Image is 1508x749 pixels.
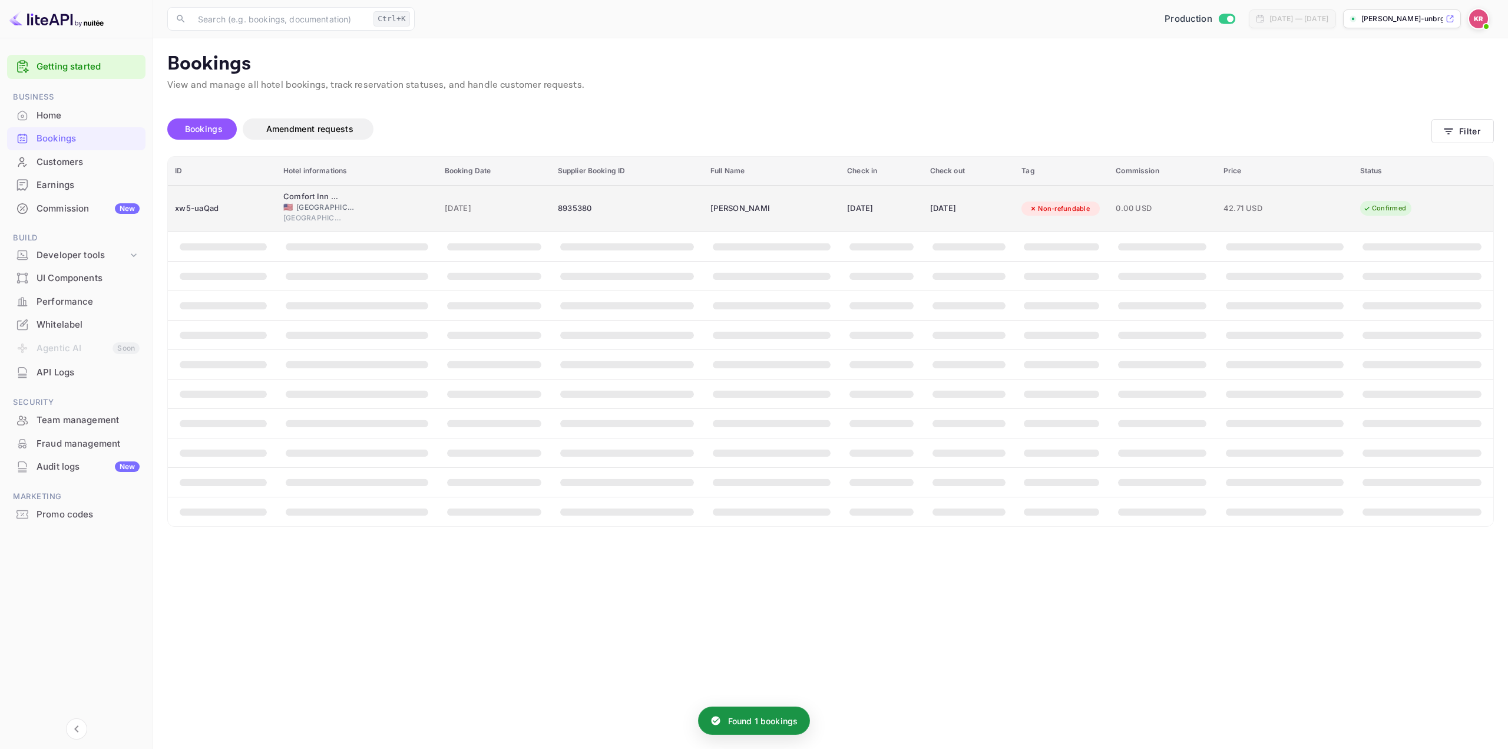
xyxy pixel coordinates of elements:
[7,174,145,196] a: Earnings
[7,490,145,503] span: Marketing
[7,409,145,431] a: Team management
[7,314,145,335] a: Whitelabel
[7,127,145,149] a: Bookings
[1361,14,1443,24] p: [PERSON_NAME]-unbrg.[PERSON_NAME]...
[7,409,145,432] div: Team management
[7,503,145,525] a: Promo codes
[37,318,140,332] div: Whitelabel
[7,104,145,126] a: Home
[9,9,104,28] img: LiteAPI logo
[7,433,145,454] a: Fraud management
[7,197,145,220] div: CommissionNew
[37,437,140,451] div: Fraud management
[7,127,145,150] div: Bookings
[7,456,145,479] div: Audit logsNew
[7,151,145,173] a: Customers
[7,503,145,526] div: Promo codes
[7,232,145,245] span: Build
[7,104,145,127] div: Home
[37,366,140,380] div: API Logs
[7,291,145,312] a: Performance
[37,132,140,146] div: Bookings
[7,151,145,174] div: Customers
[7,314,145,336] div: Whitelabel
[7,396,145,409] span: Security
[1165,12,1212,26] span: Production
[37,60,140,74] a: Getting started
[7,267,145,290] div: UI Components
[7,197,145,219] a: CommissionNew
[66,718,87,740] button: Collapse navigation
[37,272,140,285] div: UI Components
[37,295,140,309] div: Performance
[1269,14,1328,24] div: [DATE] — [DATE]
[7,291,145,314] div: Performance
[7,361,145,383] a: API Logs
[7,361,145,384] div: API Logs
[37,179,140,192] div: Earnings
[37,109,140,123] div: Home
[7,433,145,456] div: Fraud management
[7,245,145,266] div: Developer tools
[37,414,140,427] div: Team management
[191,7,369,31] input: Search (e.g. bookings, documentation)
[37,508,140,522] div: Promo codes
[7,91,145,104] span: Business
[1160,12,1239,26] div: Switch to Sandbox mode
[115,461,140,472] div: New
[37,460,140,474] div: Audit logs
[373,11,410,27] div: Ctrl+K
[728,715,798,727] p: Found 1 bookings
[37,249,128,262] div: Developer tools
[115,203,140,214] div: New
[37,202,140,216] div: Commission
[7,456,145,477] a: Audit logsNew
[7,55,145,79] div: Getting started
[37,156,140,169] div: Customers
[1469,9,1488,28] img: Kobus Roux
[7,174,145,197] div: Earnings
[7,267,145,289] a: UI Components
